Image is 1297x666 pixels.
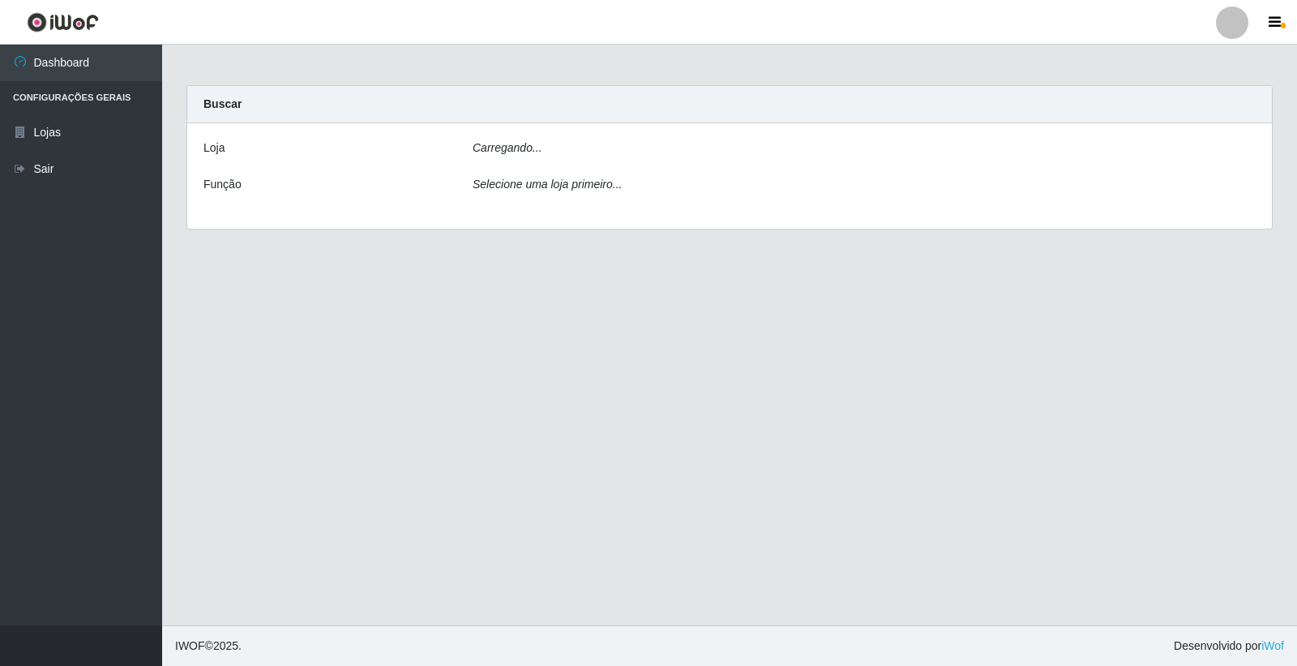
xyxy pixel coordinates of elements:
[473,178,622,191] i: Selecione uma loja primeiro...
[1174,638,1284,655] span: Desenvolvido por
[203,97,242,110] strong: Buscar
[1261,639,1284,652] a: iWof
[27,12,99,32] img: CoreUI Logo
[203,176,242,193] label: Função
[175,638,242,655] span: © 2025 .
[175,639,205,652] span: IWOF
[203,140,225,157] label: Loja
[473,141,542,154] i: Carregando...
